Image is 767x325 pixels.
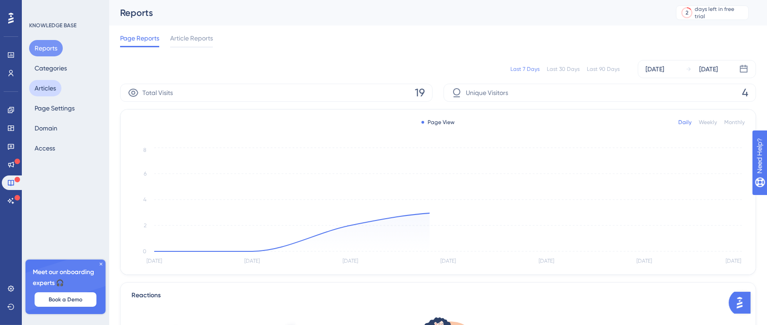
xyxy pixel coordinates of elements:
tspan: [DATE] [726,258,741,265]
tspan: 8 [143,147,146,153]
div: Last 7 Days [510,65,540,73]
tspan: [DATE] [245,258,260,265]
div: Reports [120,6,653,19]
div: Monthly [724,119,745,126]
button: Reports [29,40,63,56]
div: Reactions [131,290,745,301]
tspan: [DATE] [637,258,652,265]
div: Weekly [699,119,717,126]
div: Page View [422,119,455,126]
button: Domain [29,120,63,136]
div: days left in free trial [695,5,746,20]
div: [DATE] [646,64,664,75]
span: 4 [742,85,748,100]
div: Last 30 Days [547,65,580,73]
div: KNOWLEDGE BASE [29,22,76,29]
div: 2 [686,9,688,16]
span: Article Reports [170,33,213,44]
tspan: [DATE] [539,258,554,265]
div: [DATE] [699,64,718,75]
tspan: 4 [143,196,146,203]
tspan: 2 [144,222,146,229]
tspan: [DATE] [146,258,162,265]
button: Categories [29,60,72,76]
span: Page Reports [120,33,159,44]
iframe: UserGuiding AI Assistant Launcher [729,289,756,316]
button: Book a Demo [35,292,96,307]
span: Need Help? [21,2,57,13]
button: Page Settings [29,100,80,116]
div: Last 90 Days [587,65,620,73]
button: Access [29,140,61,156]
button: Articles [29,80,61,96]
tspan: 0 [143,248,146,255]
tspan: 6 [144,170,146,177]
span: 19 [415,85,425,100]
span: Meet our onboarding experts 🎧 [33,267,98,289]
span: Book a Demo [49,296,82,303]
span: Total Visits [142,87,173,98]
div: Daily [678,119,691,126]
span: Unique Visitors [466,87,508,98]
tspan: [DATE] [343,258,358,265]
tspan: [DATE] [441,258,456,265]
